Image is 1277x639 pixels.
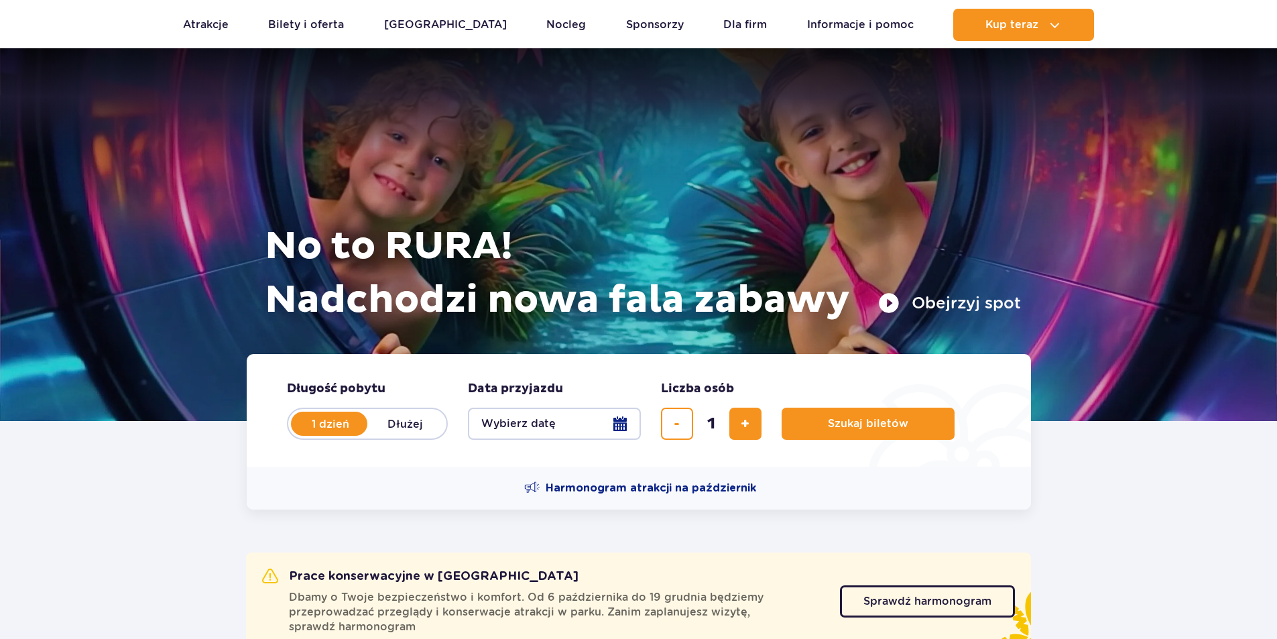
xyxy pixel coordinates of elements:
[953,9,1094,41] button: Kup teraz
[828,418,908,430] span: Szukaj biletów
[782,408,955,440] button: Szukaj biletów
[287,381,385,397] span: Długość pobytu
[546,9,586,41] a: Nocleg
[661,408,693,440] button: usuń bilet
[268,9,344,41] a: Bilety i oferta
[367,410,444,438] label: Dłużej
[729,408,762,440] button: dodaj bilet
[807,9,914,41] a: Informacje i pomoc
[384,9,507,41] a: [GEOGRAPHIC_DATA]
[840,585,1015,618] a: Sprawdź harmonogram
[289,590,824,634] span: Dbamy o Twoje bezpieczeństwo i komfort. Od 6 października do 19 grudnia będziemy przeprowadzać pr...
[247,354,1031,467] form: Planowanie wizyty w Park of Poland
[863,596,991,607] span: Sprawdź harmonogram
[723,9,767,41] a: Dla firm
[524,480,756,496] a: Harmonogram atrakcji na październik
[265,220,1021,327] h1: No to RURA! Nadchodzi nowa fala zabawy
[985,19,1038,31] span: Kup teraz
[878,292,1021,314] button: Obejrzyj spot
[183,9,229,41] a: Atrakcje
[468,381,563,397] span: Data przyjazdu
[695,408,727,440] input: liczba biletów
[262,569,579,585] h2: Prace konserwacyjne w [GEOGRAPHIC_DATA]
[546,481,756,496] span: Harmonogram atrakcji na październik
[661,381,734,397] span: Liczba osób
[626,9,684,41] a: Sponsorzy
[468,408,641,440] button: Wybierz datę
[292,410,369,438] label: 1 dzień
